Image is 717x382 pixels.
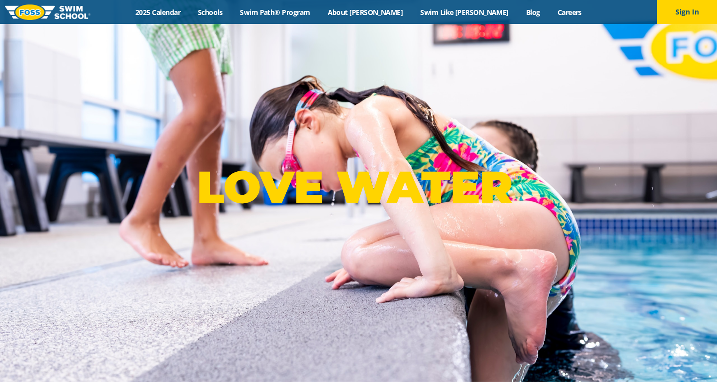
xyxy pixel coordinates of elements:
[189,7,231,17] a: Schools
[412,7,518,17] a: Swim Like [PERSON_NAME]
[319,7,412,17] a: About [PERSON_NAME]
[231,7,319,17] a: Swim Path® Program
[197,160,520,214] p: LOVE WATER
[127,7,189,17] a: 2025 Calendar
[512,170,520,183] sup: ®
[549,7,590,17] a: Careers
[517,7,549,17] a: Blog
[5,4,90,20] img: FOSS Swim School Logo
